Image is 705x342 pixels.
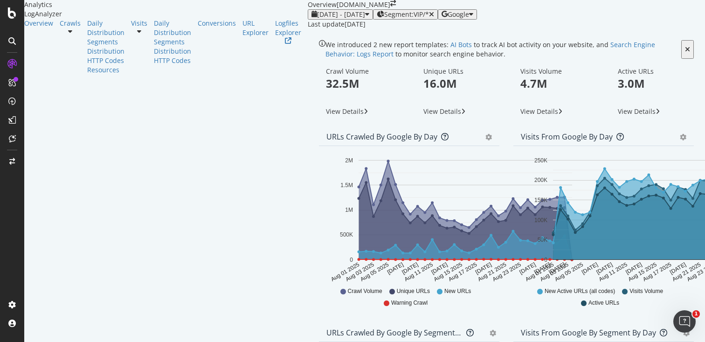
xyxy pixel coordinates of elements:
[450,40,472,49] a: AI Bots
[680,134,686,140] div: gear
[524,261,555,283] text: Aug 01 2025
[24,19,53,28] a: Overview
[624,261,643,276] text: [DATE]
[618,76,687,91] p: 3.0M
[275,19,301,44] a: Logfiles Explorer
[673,310,696,333] iframe: Intercom live chat
[433,261,463,283] text: Aug 15 2025
[669,261,687,276] text: [DATE]
[403,261,434,283] text: Aug 11 2025
[87,56,124,65] a: HTTP Codes
[520,107,558,116] span: View Details
[384,11,429,18] span: Segment: VIP/*
[24,9,308,19] div: LogAnalyzer
[330,261,360,283] text: Aug 01 2025
[581,261,599,276] text: [DATE]
[242,19,269,37] a: URL Explorer
[477,261,507,283] text: Aug 21 2025
[521,328,656,337] div: Visits from Google By Segment By Day
[520,76,590,91] p: 4.7M
[545,287,615,295] span: New Active URLs (all codes)
[326,67,395,76] div: Crawl Volume
[447,261,478,283] text: Aug 17 2025
[423,67,493,76] div: Unique URLs
[326,132,437,141] div: URLs Crawled by Google by day
[598,261,629,283] text: Aug 11 2025
[534,217,547,223] text: 100K
[198,19,236,28] a: Conversions
[444,287,471,295] span: New URLs
[317,10,365,19] span: [DATE] - [DATE]
[448,10,469,19] span: Google
[618,107,656,116] span: View Details
[534,177,547,183] text: 200K
[87,19,124,37] a: Daily Distribution
[345,20,366,29] div: [DATE]
[391,299,428,307] span: Warning Crawl
[521,132,613,141] div: Visits from Google by day
[539,261,570,283] text: Aug 03 2025
[154,56,191,65] a: HTTP Codes
[588,299,619,307] span: Active URLs
[692,310,700,318] span: 1
[538,237,547,243] text: 50K
[275,19,301,37] div: Logfiles Explorer
[345,157,353,164] text: 2M
[401,261,419,276] text: [DATE]
[326,107,364,116] span: View Details
[340,182,353,188] text: 1.5M
[618,67,687,76] div: Active URLs
[326,328,463,337] div: URLs Crawled by Google By Segment By Day
[430,261,449,276] text: [DATE]
[438,9,477,20] button: Google
[485,134,492,140] div: gear
[350,257,353,263] text: 0
[671,261,702,283] text: Aug 21 2025
[553,261,584,283] text: Aug 05 2025
[87,65,124,75] a: Resources
[308,9,373,20] button: [DATE] - [DATE]
[490,330,496,336] div: gear
[348,287,382,295] span: Crawl Volume
[386,261,405,276] text: [DATE]
[325,40,655,58] a: Search Engine Behavior: Logs Report
[595,261,614,276] text: [DATE]
[397,287,430,295] span: Unique URLs
[308,20,366,29] div: Last update
[359,261,390,283] text: Aug 05 2025
[87,37,124,56] a: Segments Distribution
[373,9,438,20] button: Segment:VIP/*
[154,19,191,37] a: Daily Distribution
[154,37,191,56] a: Segments Distribution
[423,107,461,116] span: View Details
[423,76,493,91] p: 16.0M
[345,261,375,283] text: Aug 03 2025
[474,261,493,276] text: [DATE]
[683,330,690,336] div: gear
[520,67,590,76] div: Visits Volume
[642,261,672,283] text: Aug 17 2025
[534,197,547,203] text: 150K
[340,232,353,238] text: 500K
[627,261,658,283] text: Aug 15 2025
[60,19,81,28] a: Crawls
[326,154,593,283] svg: A chart.
[629,287,663,295] span: Visits Volume
[544,257,547,263] text: 0
[131,19,147,28] a: Visits
[326,76,395,91] p: 32.5M
[681,40,694,59] button: close banner
[319,40,694,59] div: info banner
[534,157,547,164] text: 250K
